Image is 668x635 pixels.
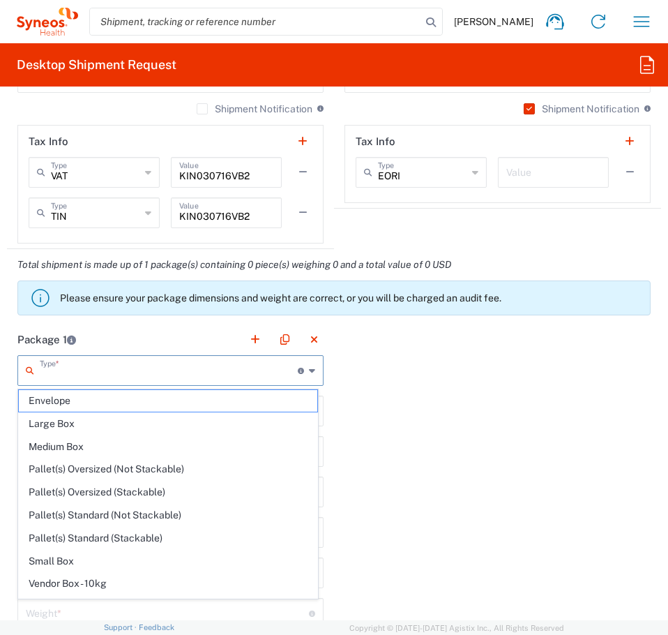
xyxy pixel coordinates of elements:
h2: Tax Info [29,135,68,149]
span: Pallet(s) Oversized (Stackable) [19,481,317,503]
span: Medium Box [19,436,317,458]
span: Large Box [19,413,317,435]
span: Small Box [19,551,317,572]
span: [PERSON_NAME] [454,15,533,28]
span: Copyright © [DATE]-[DATE] Agistix Inc., All Rights Reserved [349,622,564,634]
a: Support [104,623,139,632]
p: Please ensure your package dimensions and weight are correct, or you will be charged an audit fee. [60,292,644,304]
h2: Package 1 [17,333,76,347]
span: Vendor Box - 10kg [19,573,317,595]
span: Envelope [19,390,317,412]
a: Feedback [139,623,174,632]
h2: Desktop Shipment Request [17,57,176,73]
label: Shipment Notification [524,103,639,114]
span: Pallet(s) Standard (Stackable) [19,528,317,549]
input: Shipment, tracking or reference number [90,8,421,35]
h2: Tax Info [356,135,395,149]
em: Total shipment is made up of 1 package(s) containing 0 piece(s) weighing 0 and a total value of 0... [7,259,462,270]
span: Pallet(s) Standard (Not Stackable) [19,505,317,526]
label: Shipment Notification [197,103,312,114]
span: Vendor Box - 25kg [19,596,317,618]
span: Pallet(s) Oversized (Not Stackable) [19,458,317,480]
